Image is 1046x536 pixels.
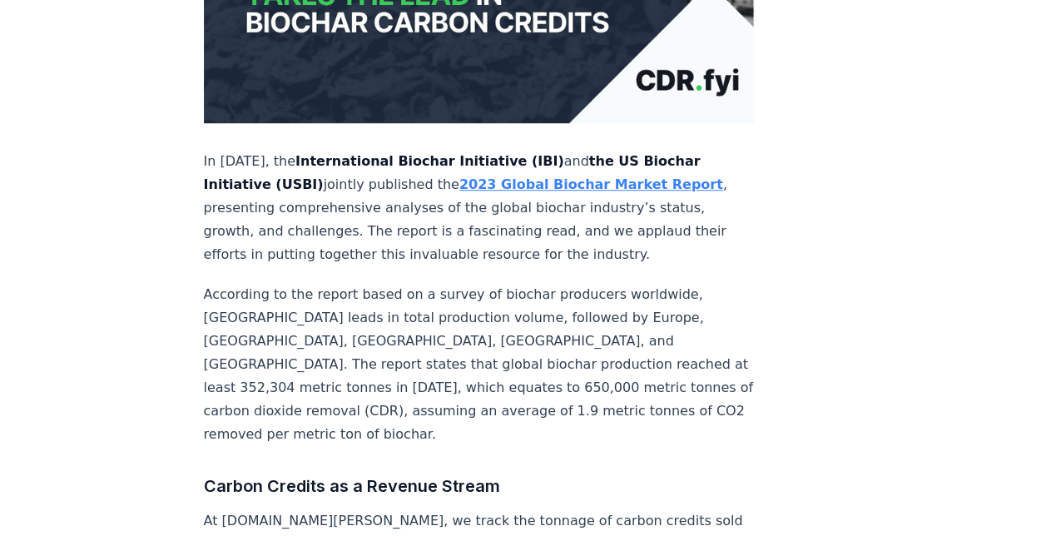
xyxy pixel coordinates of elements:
[295,153,564,169] strong: International Biochar Initiative (IBI)
[204,473,755,499] h3: Carbon Credits as a Revenue Stream
[459,176,723,192] a: 2023 Global Biochar Market Report
[204,283,755,446] p: According to the report based on a survey of biochar producers worldwide, [GEOGRAPHIC_DATA] leads...
[204,150,755,266] p: In [DATE], the and jointly published the , presenting comprehensive analyses of the global biocha...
